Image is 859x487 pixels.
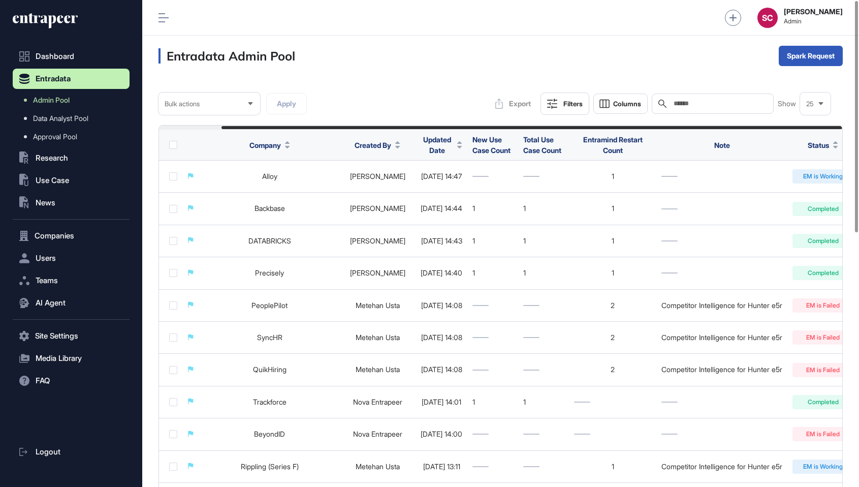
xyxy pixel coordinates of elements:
button: Created By [355,140,400,150]
a: Data Analyst Pool [18,109,130,128]
span: Dashboard [36,52,74,60]
a: Admin Pool [18,91,130,109]
a: Backbase [254,204,285,212]
span: Admin [784,18,843,25]
a: [PERSON_NAME] [350,172,405,180]
div: Competitor Intelligence for Hunter e5r [661,301,782,310]
div: 1 [472,237,513,245]
div: 1 [574,204,651,212]
div: [DATE] 14:00 [421,430,462,438]
div: 2 [574,366,651,374]
span: Bulk actions [165,100,200,108]
div: Completed [792,234,853,248]
button: Companies [13,226,130,246]
div: Competitor Intelligence for Hunter e5r [661,366,782,374]
div: EM is Failed [792,427,853,441]
span: Total Use Case Count [523,135,561,155]
a: DATABRICKS [248,236,291,245]
a: Metehan Usta [356,462,400,471]
span: FAQ [36,377,50,385]
div: EM is Working [792,460,853,474]
span: Entramind Restart Count [583,135,643,155]
div: EM is Working [792,169,853,184]
div: EM is Failed [792,363,853,377]
a: Nova Entrapeer [353,430,402,438]
div: 1 [472,269,513,277]
div: Filters [563,100,583,108]
div: 1 [574,269,651,277]
span: Status [808,140,829,150]
div: Competitor Intelligence for Hunter e5r [661,333,782,342]
div: 1 [523,269,564,277]
a: Dashboard [13,46,130,67]
a: [PERSON_NAME] [350,204,405,212]
button: Users [13,248,130,268]
span: AI Agent [36,299,66,307]
div: 1 [472,204,513,212]
a: BeyondID [254,430,285,438]
button: SC [757,8,778,28]
a: Precisely [255,268,284,277]
div: Completed [792,266,853,280]
a: [PERSON_NAME] [350,268,405,277]
a: QuikHiring [253,365,287,374]
span: Note [714,141,730,149]
span: Show [778,100,796,108]
span: Created By [355,140,391,150]
a: Metehan Usta [356,333,400,342]
button: Teams [13,270,130,291]
button: Site Settings [13,326,130,346]
span: Site Settings [35,332,78,340]
span: Logout [36,448,60,456]
div: [DATE] 14:43 [421,237,462,245]
span: News [36,199,55,207]
div: [DATE] 14:01 [421,398,462,406]
div: [DATE] 14:44 [421,204,462,212]
div: 1 [574,463,651,471]
a: Logout [13,442,130,462]
div: 1 [472,398,513,406]
div: [DATE] 14:47 [421,172,462,180]
a: Metehan Usta [356,365,400,374]
div: 1 [523,398,564,406]
button: Updated Date [421,134,462,156]
span: Admin Pool [33,96,70,104]
button: Use Case [13,170,130,191]
span: Entradata [36,75,71,83]
button: Export [490,94,536,114]
span: Research [36,154,68,162]
div: [DATE] 14:08 [421,301,462,310]
div: Completed [792,202,853,216]
button: Filters [540,93,589,115]
span: Teams [36,277,58,285]
div: [DATE] 14:40 [421,269,462,277]
span: Company [249,140,281,150]
span: Users [36,254,56,262]
div: EM is Failed [792,330,853,345]
a: Alloy [262,172,277,180]
a: Approval Pool [18,128,130,146]
button: Columns [593,94,648,114]
div: EM is Failed [792,298,853,313]
div: 1 [574,237,651,245]
div: 2 [574,333,651,342]
div: [DATE] 14:08 [421,333,462,342]
a: SyncHR [257,333,282,342]
span: New Use Case Count [472,135,511,155]
button: Spark Request [779,46,843,66]
div: 1 [523,204,564,212]
span: Approval Pool [33,133,77,141]
span: Updated Date [421,134,453,156]
strong: [PERSON_NAME] [784,8,843,16]
span: Data Analyst Pool [33,114,88,123]
span: Companies [35,232,74,240]
button: Company [249,140,290,150]
button: Entradata [13,69,130,89]
div: Competitor Intelligence for Hunter e5r [661,463,782,471]
div: 2 [574,301,651,310]
a: [PERSON_NAME] [350,236,405,245]
a: Trackforce [253,398,287,406]
span: Columns [613,100,641,108]
a: Nova Entrapeer [353,398,402,406]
